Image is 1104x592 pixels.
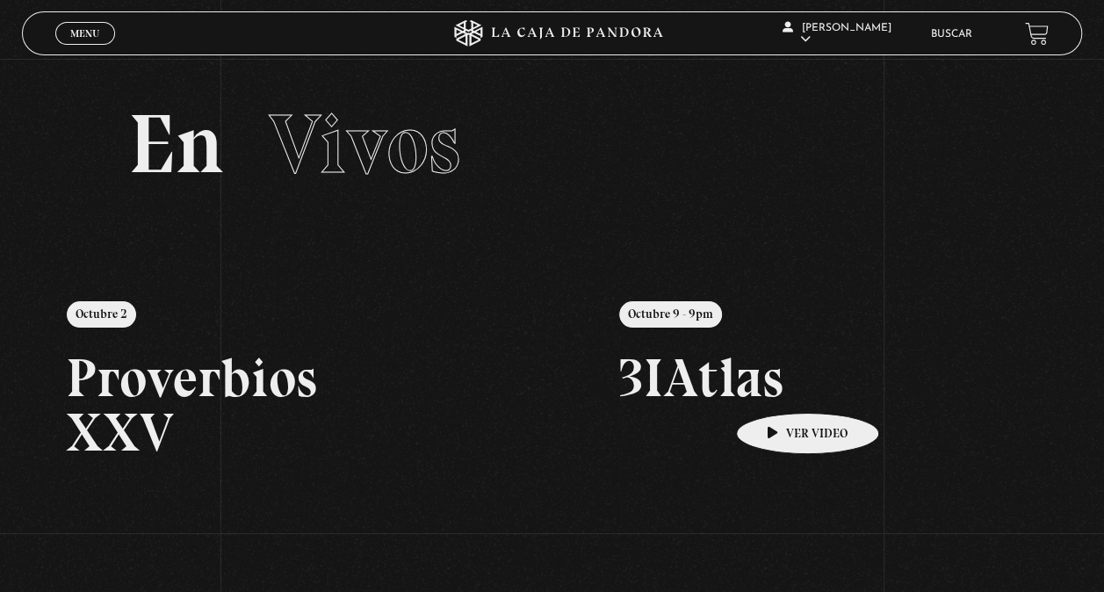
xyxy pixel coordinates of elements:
[70,28,99,39] span: Menu
[269,94,460,194] span: Vivos
[1025,22,1049,46] a: View your shopping cart
[931,29,972,40] a: Buscar
[65,43,106,55] span: Cerrar
[128,103,976,186] h2: En
[782,23,891,45] span: [PERSON_NAME]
